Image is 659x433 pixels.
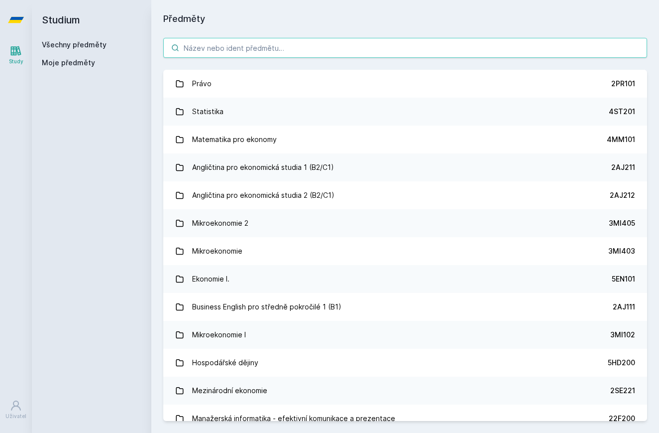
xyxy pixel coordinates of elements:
[163,321,647,349] a: Mikroekonomie I 3MI102
[163,153,647,181] a: Angličtina pro ekonomická studia 1 (B2/C1) 2AJ211
[192,241,242,261] div: Mikroekonomie
[192,409,395,429] div: Manažerská informatika - efektivní komunikace a prezentace
[192,353,258,373] div: Hospodářské dějiny
[608,358,635,368] div: 5HD200
[163,293,647,321] a: Business English pro středně pokročilé 1 (B1) 2AJ111
[163,265,647,293] a: Ekonomie I. 5EN101
[2,40,30,70] a: Study
[42,58,95,68] span: Moje předměty
[163,70,647,98] a: Právo 2PR101
[192,297,341,317] div: Business English pro středně pokročilé 1 (B1)
[163,209,647,237] a: Mikroekonomie 2 3MI405
[192,74,212,94] div: Právo
[610,330,635,340] div: 3MI102
[609,414,635,424] div: 22F200
[610,190,635,200] div: 2AJ212
[163,12,647,26] h1: Předměty
[163,349,647,377] a: Hospodářské dějiny 5HD200
[163,405,647,433] a: Manažerská informatika - efektivní komunikace a prezentace 22F200
[163,181,647,209] a: Angličtina pro ekonomická studia 2 (B2/C1) 2AJ212
[611,79,635,89] div: 2PR101
[611,162,635,172] div: 2AJ211
[163,98,647,126] a: Statistika 4ST201
[5,413,26,420] div: Uživatel
[608,246,635,256] div: 3MI403
[163,38,647,58] input: Název nebo ident předmětu…
[192,325,246,345] div: Mikroekonomie I
[612,274,635,284] div: 5EN101
[607,135,635,144] div: 4MM101
[163,377,647,405] a: Mezinárodní ekonomie 2SE221
[9,58,23,65] div: Study
[192,130,277,149] div: Matematika pro ekonomy
[613,302,635,312] div: 2AJ111
[192,102,223,122] div: Statistika
[192,381,267,401] div: Mezinárodní ekonomie
[192,157,334,177] div: Angličtina pro ekonomická studia 1 (B2/C1)
[609,107,635,117] div: 4ST201
[192,213,248,233] div: Mikroekonomie 2
[609,218,635,228] div: 3MI405
[192,269,229,289] div: Ekonomie I.
[163,126,647,153] a: Matematika pro ekonomy 4MM101
[610,386,635,396] div: 2SE221
[42,40,107,49] a: Všechny předměty
[163,237,647,265] a: Mikroekonomie 3MI403
[2,395,30,425] a: Uživatel
[192,185,334,205] div: Angličtina pro ekonomická studia 2 (B2/C1)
